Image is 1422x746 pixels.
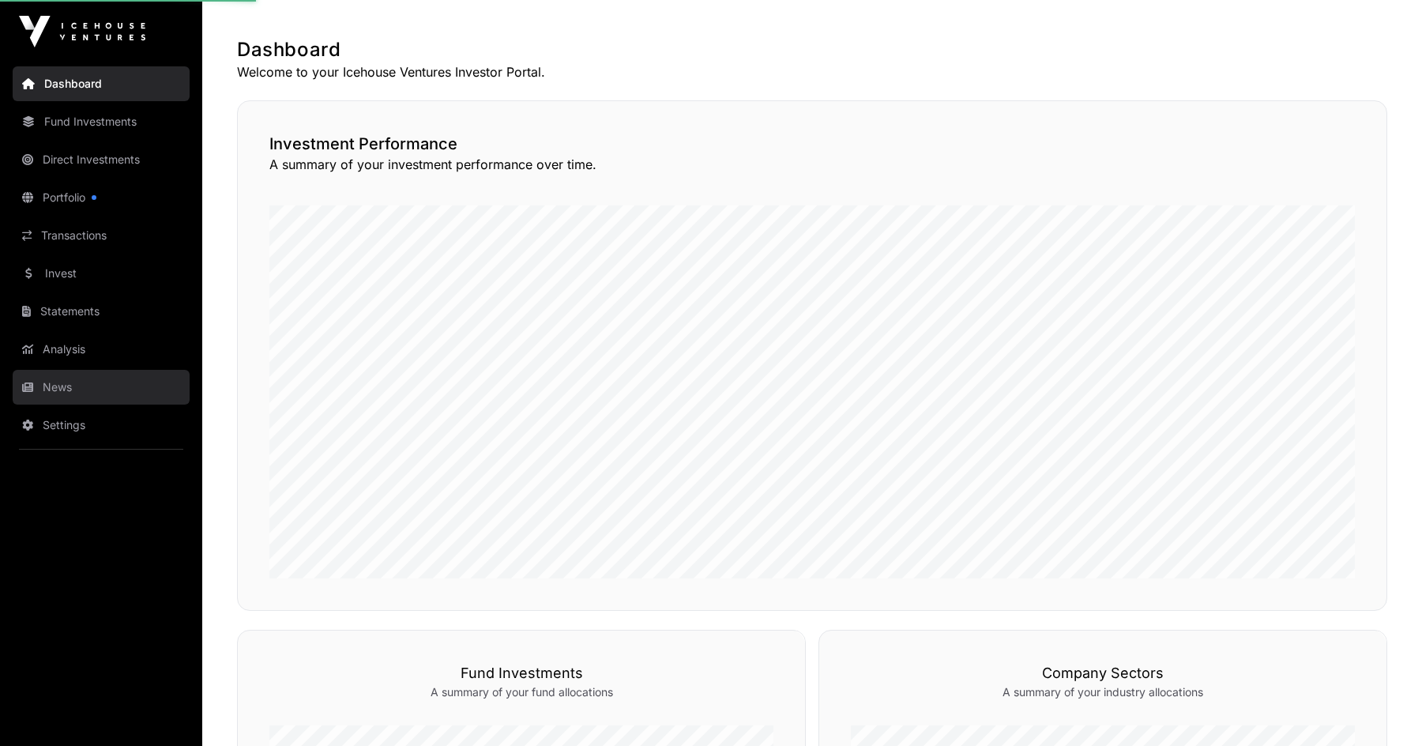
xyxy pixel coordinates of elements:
a: Settings [13,408,190,443]
a: Fund Investments [13,104,190,139]
a: Analysis [13,332,190,367]
a: Invest [13,256,190,291]
h3: Fund Investments [269,662,773,684]
p: A summary of your industry allocations [851,684,1355,700]
p: A summary of your investment performance over time. [269,155,1355,174]
iframe: Chat Widget [1343,670,1422,746]
img: Icehouse Ventures Logo [19,16,145,47]
a: Direct Investments [13,142,190,177]
p: Welcome to your Icehouse Ventures Investor Portal. [237,62,1387,81]
p: A summary of your fund allocations [269,684,773,700]
h3: Company Sectors [851,662,1355,684]
h1: Dashboard [237,37,1387,62]
a: Portfolio [13,180,190,215]
a: Transactions [13,218,190,253]
a: Dashboard [13,66,190,101]
h2: Investment Performance [269,133,1355,155]
a: News [13,370,190,405]
a: Statements [13,294,190,329]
